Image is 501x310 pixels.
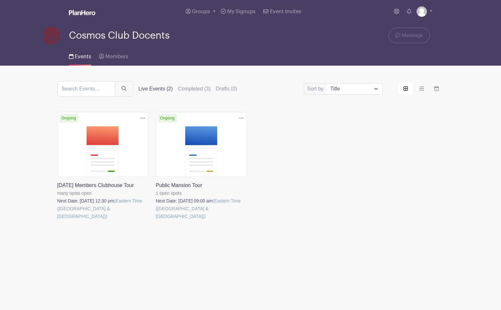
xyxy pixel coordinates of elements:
[402,32,423,39] span: Message
[69,45,91,66] a: Events
[307,85,326,93] label: Sort by
[216,85,237,93] label: Drafts (0)
[389,28,429,43] a: Message
[139,85,243,93] div: filters
[270,9,301,14] span: Event Invites
[105,54,128,59] span: Members
[42,26,61,45] img: CosmosClub_logo_no_text.png
[69,30,169,41] span: Cosmos Club Docents
[398,82,444,95] div: order and view
[178,85,210,93] label: Completed (3)
[417,6,427,17] img: default-ce2991bfa6775e67f084385cd625a349d9dcbb7a52a09fb2fda1e96e2d18dcdb.png
[139,85,173,93] label: Live Events (2)
[75,54,91,59] span: Events
[227,9,255,14] span: My Signups
[57,81,115,97] input: Search Events...
[192,9,210,14] span: Groups
[99,45,128,66] a: Members
[69,10,95,15] img: logo_white-6c42ec7e38ccf1d336a20a19083b03d10ae64f83f12c07503d8b9e83406b4c7d.svg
